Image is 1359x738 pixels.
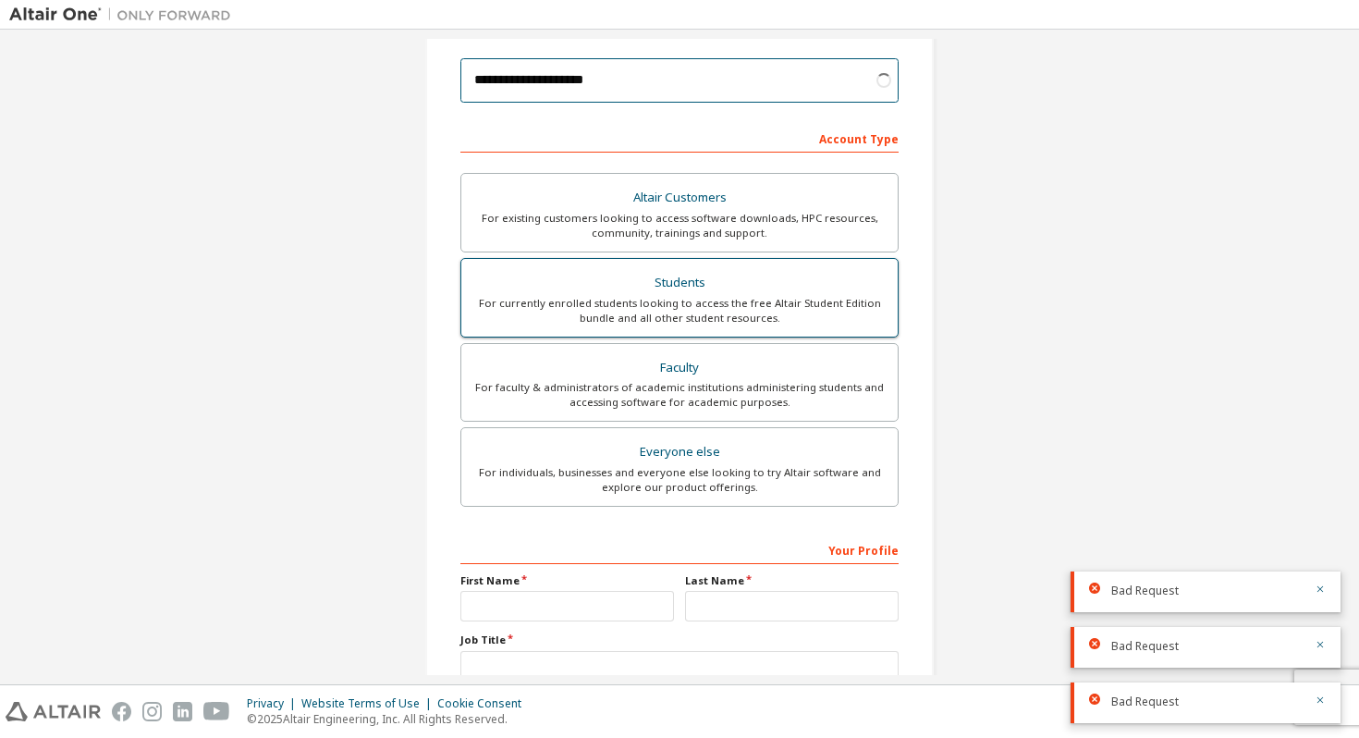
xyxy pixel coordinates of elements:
[472,270,887,296] div: Students
[142,702,162,721] img: instagram.svg
[203,702,230,721] img: youtube.svg
[6,702,101,721] img: altair_logo.svg
[472,465,887,495] div: For individuals, businesses and everyone else looking to try Altair software and explore our prod...
[472,296,887,326] div: For currently enrolled students looking to access the free Altair Student Edition bundle and all ...
[685,573,899,588] label: Last Name
[472,185,887,211] div: Altair Customers
[460,123,899,153] div: Account Type
[472,439,887,465] div: Everyone else
[472,380,887,410] div: For faculty & administrators of academic institutions administering students and accessing softwa...
[247,696,301,711] div: Privacy
[460,573,674,588] label: First Name
[9,6,240,24] img: Altair One
[112,702,131,721] img: facebook.svg
[460,535,899,564] div: Your Profile
[247,711,533,727] p: © 2025 Altair Engineering, Inc. All Rights Reserved.
[173,702,192,721] img: linkedin.svg
[460,633,899,647] label: Job Title
[1111,695,1179,709] span: Bad Request
[437,696,533,711] div: Cookie Consent
[1111,639,1179,654] span: Bad Request
[472,355,887,381] div: Faculty
[472,211,887,240] div: For existing customers looking to access software downloads, HPC resources, community, trainings ...
[1111,584,1179,598] span: Bad Request
[301,696,437,711] div: Website Terms of Use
